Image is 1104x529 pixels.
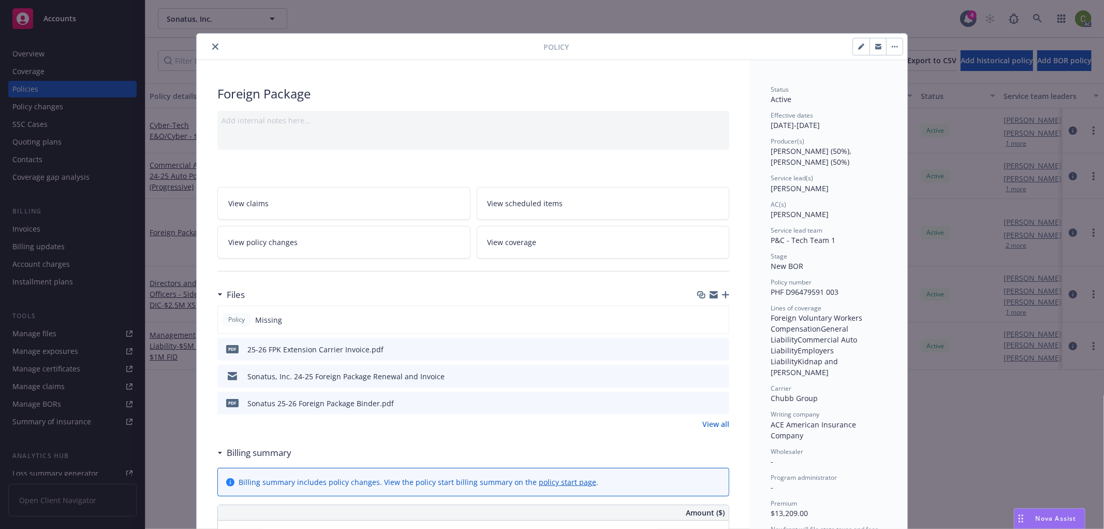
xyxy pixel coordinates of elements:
[771,473,837,482] span: Program administrator
[771,356,840,377] span: Kidnap and [PERSON_NAME]
[1014,508,1085,529] button: Nova Assist
[255,314,282,325] span: Missing
[239,477,598,488] div: Billing summary includes policy changes. View the policy start billing summary on the .
[226,399,239,407] span: pdf
[226,315,247,324] span: Policy
[771,420,858,440] span: ACE American Insurance Company
[771,252,787,261] span: Stage
[217,288,245,302] div: Files
[699,371,708,382] button: download file
[771,508,808,518] span: $13,209.00
[771,346,836,366] span: Employers Liability
[771,261,803,271] span: New BOR
[226,345,239,353] span: pdf
[771,482,773,492] span: -
[228,198,269,209] span: View claims
[716,344,725,355] button: preview file
[771,209,829,219] span: [PERSON_NAME]
[771,146,853,167] span: [PERSON_NAME] (50%), [PERSON_NAME] (50%)
[247,371,445,382] div: Sonatus, Inc. 24-25 Foreign Package Renewal and Invoice
[771,226,822,235] span: Service lead team
[1014,509,1027,528] div: Drag to move
[771,137,804,146] span: Producer(s)
[771,410,819,419] span: Writing company
[771,94,791,104] span: Active
[477,187,730,220] a: View scheduled items
[543,41,569,52] span: Policy
[222,115,725,126] div: Add internal notes here...
[771,111,813,120] span: Effective dates
[771,235,835,245] span: P&C - Tech Team 1
[247,398,394,409] div: Sonatus 25-26 Foreign Package Binder.pdf
[699,398,708,409] button: download file
[488,237,537,248] span: View coverage
[217,187,470,220] a: View claims
[227,446,291,460] h3: Billing summary
[771,85,789,94] span: Status
[771,111,887,131] div: [DATE] - [DATE]
[477,226,730,259] a: View coverage
[217,446,291,460] div: Billing summary
[771,200,786,209] span: AC(s)
[539,477,596,487] a: policy start page
[771,456,773,466] span: -
[209,40,222,53] button: close
[771,324,850,345] span: General Liability
[686,507,725,518] span: Amount ($)
[771,499,797,508] span: Premium
[771,174,813,182] span: Service lead(s)
[771,384,791,393] span: Carrier
[771,287,838,297] span: PHF D96479591 003
[702,419,729,430] a: View all
[771,393,818,403] span: Chubb Group
[488,198,563,209] span: View scheduled items
[716,371,725,382] button: preview file
[771,447,803,456] span: Wholesaler
[227,288,245,302] h3: Files
[217,85,729,103] div: Foreign Package
[771,183,829,193] span: [PERSON_NAME]
[771,304,821,312] span: Lines of coverage
[771,335,859,355] span: Commercial Auto Liability
[771,313,864,334] span: Foreign Voluntary Workers Compensation
[699,344,708,355] button: download file
[1036,514,1077,523] span: Nova Assist
[228,237,298,248] span: View policy changes
[771,278,812,287] span: Policy number
[716,398,725,409] button: preview file
[217,226,470,259] a: View policy changes
[247,344,384,355] div: 25-26 FPK Extension Carrier Invoice.pdf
